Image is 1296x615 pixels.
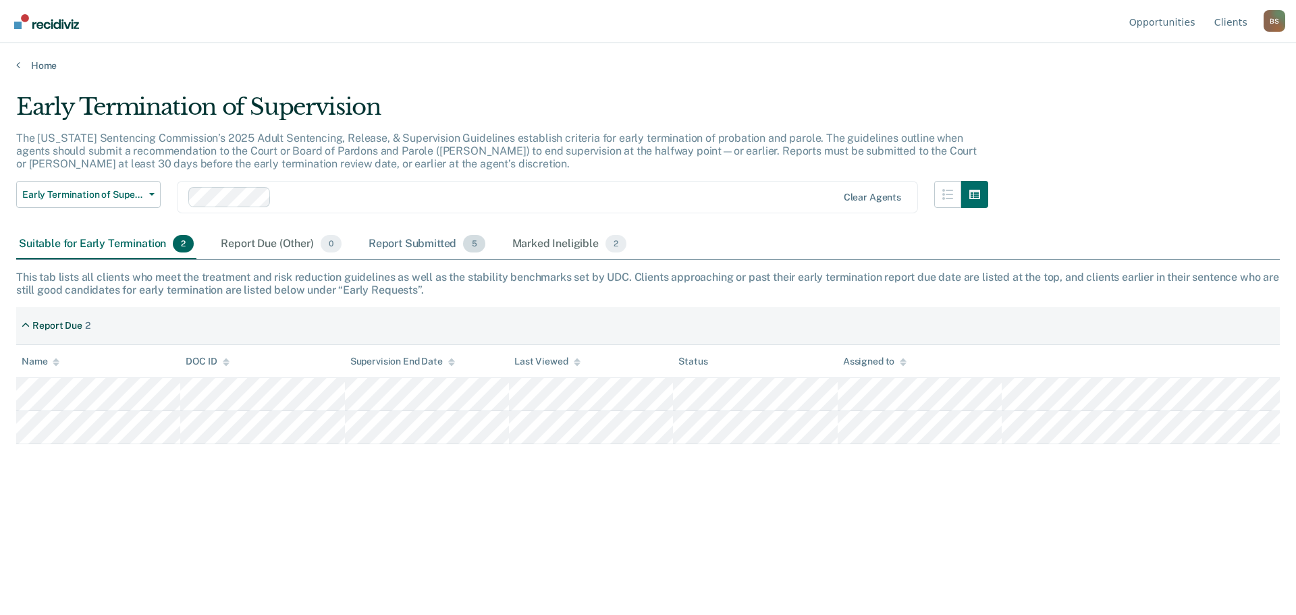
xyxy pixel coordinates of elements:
span: 0 [321,235,342,252]
div: Marked Ineligible2 [510,230,630,259]
span: 5 [463,235,485,252]
span: Early Termination of Supervision [22,189,144,200]
div: Report Due (Other)0 [218,230,344,259]
div: Clear agents [844,192,901,203]
button: Profile dropdown button [1264,10,1285,32]
div: Report Due [32,320,82,331]
div: Name [22,356,59,367]
div: 2 [85,320,90,331]
div: Supervision End Date [350,356,455,367]
div: B S [1264,10,1285,32]
div: Suitable for Early Termination2 [16,230,196,259]
div: Report Due2 [16,315,96,337]
img: Recidiviz [14,14,79,29]
a: Home [16,59,1280,72]
p: The [US_STATE] Sentencing Commission’s 2025 Adult Sentencing, Release, & Supervision Guidelines e... [16,132,977,170]
div: Early Termination of Supervision [16,93,988,132]
div: Report Submitted5 [366,230,488,259]
div: Last Viewed [514,356,580,367]
div: DOC ID [186,356,229,367]
div: Assigned to [843,356,907,367]
div: Status [678,356,707,367]
div: This tab lists all clients who meet the treatment and risk reduction guidelines as well as the st... [16,271,1280,296]
span: 2 [605,235,626,252]
button: Early Termination of Supervision [16,181,161,208]
span: 2 [173,235,194,252]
